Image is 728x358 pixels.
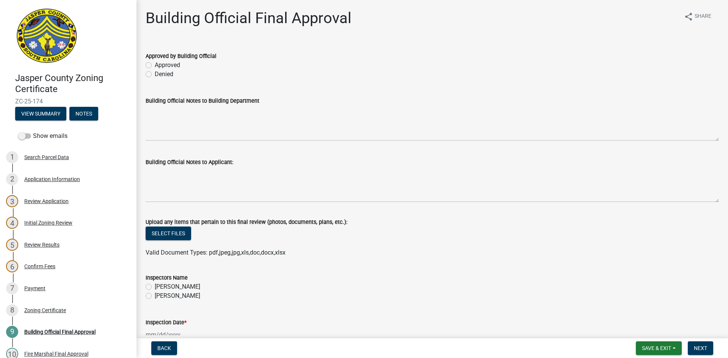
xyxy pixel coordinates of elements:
label: Upload any items that pertain to this final review (photos, documents, plans, etc.): [146,220,347,225]
div: Building Official Final Approval [24,329,96,335]
div: Review Results [24,242,60,247]
div: 6 [6,260,18,272]
h4: Jasper County Zoning Certificate [15,73,130,95]
div: Payment [24,286,45,291]
div: Search Parcel Data [24,155,69,160]
div: Review Application [24,199,69,204]
label: Inspectors Name [146,275,188,281]
button: shareShare [678,9,717,24]
span: Save & Exit [642,345,671,351]
h1: Building Official Final Approval [146,9,351,27]
div: Confirm Fees [24,264,55,269]
img: Jasper County, South Carolina [15,8,78,65]
div: 7 [6,282,18,294]
span: Valid Document Types: pdf,jpeg,jpg,xls,doc,docx,xlsx [146,249,286,256]
span: Back [157,345,171,351]
div: Fire Marshal Final Approval [24,351,88,356]
button: Save & Exit [636,341,682,355]
label: [PERSON_NAME] [155,291,200,300]
span: ZC-25-174 [15,98,121,105]
div: 4 [6,217,18,229]
div: 8 [6,304,18,316]
div: Zoning Certificate [24,308,66,313]
wm-modal-confirm: Summary [15,111,66,117]
label: Building Official Notes to Applicant: [146,160,233,165]
button: Back [151,341,177,355]
span: Next [694,345,707,351]
i: share [684,12,693,21]
label: Approved by Building Official [146,54,217,59]
div: Initial Zoning Review [24,220,72,225]
button: Select files [146,227,191,240]
input: mm/dd/yyyy [146,327,215,342]
div: 9 [6,326,18,338]
button: View Summary [15,107,66,120]
div: 5 [6,239,18,251]
label: Denied [155,70,173,79]
div: 2 [6,173,18,185]
wm-modal-confirm: Notes [69,111,98,117]
button: Notes [69,107,98,120]
span: Share [695,12,711,21]
div: 3 [6,195,18,207]
label: Inspection Date [146,320,187,325]
label: Building Official Notes to Building Department [146,98,259,104]
div: 1 [6,151,18,163]
label: Approved [155,61,180,70]
button: Next [688,341,713,355]
div: Application Information [24,177,80,182]
label: [PERSON_NAME] [155,282,200,291]
label: Show emails [18,131,67,141]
